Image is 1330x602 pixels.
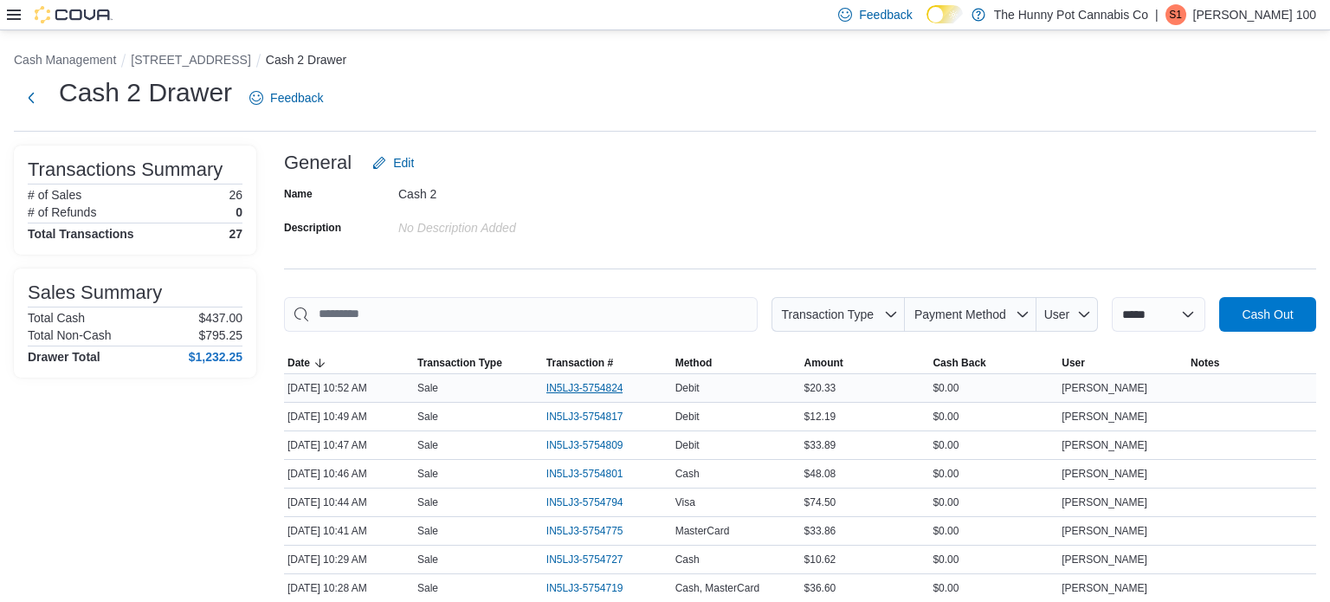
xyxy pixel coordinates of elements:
span: Feedback [859,6,912,23]
h4: Drawer Total [28,350,100,364]
span: IN5LJ3-5754809 [546,438,623,452]
button: Date [284,353,414,373]
h6: # of Sales [28,188,81,202]
button: Transaction Type [414,353,543,373]
span: IN5LJ3-5754817 [546,410,623,424]
button: [STREET_ADDRESS] [131,53,250,67]
span: [PERSON_NAME] [1062,467,1147,481]
div: [DATE] 10:52 AM [284,378,414,398]
span: $36.60 [804,581,836,595]
span: Feedback [270,89,323,107]
span: IN5LJ3-5754775 [546,524,623,538]
img: Cova [35,6,113,23]
span: $48.08 [804,467,836,481]
button: Method [672,353,801,373]
span: [PERSON_NAME] [1062,438,1147,452]
button: Cash Out [1219,297,1316,332]
button: Next [14,81,48,115]
span: [PERSON_NAME] [1062,381,1147,395]
span: Cash [675,553,700,566]
div: No Description added [398,214,630,235]
span: Cash Back [933,356,985,370]
span: $10.62 [804,553,836,566]
span: [PERSON_NAME] [1062,495,1147,509]
span: Notes [1191,356,1219,370]
div: [DATE] 10:41 AM [284,521,414,541]
button: User [1036,297,1098,332]
p: $437.00 [198,311,242,325]
span: MasterCard [675,524,730,538]
button: Edit [365,146,421,180]
span: Visa [675,495,695,509]
button: Payment Method [905,297,1036,332]
h3: Transactions Summary [28,159,223,180]
span: S1 [1169,4,1182,25]
h3: Sales Summary [28,282,162,303]
div: Cash 2 [398,180,630,201]
a: Feedback [242,81,330,115]
button: Cash Management [14,53,116,67]
span: [PERSON_NAME] [1062,410,1147,424]
button: IN5LJ3-5754809 [546,435,641,456]
div: [DATE] 10:47 AM [284,435,414,456]
h4: 27 [229,227,242,241]
span: Transaction Type [417,356,502,370]
button: Cash 2 Drawer [266,53,346,67]
p: Sale [417,410,438,424]
span: IN5LJ3-5754719 [546,581,623,595]
span: Debit [675,381,700,395]
span: User [1044,307,1070,321]
nav: An example of EuiBreadcrumbs [14,51,1316,72]
div: [DATE] 10:44 AM [284,492,414,513]
button: Notes [1187,353,1316,373]
p: Sale [417,438,438,452]
button: IN5LJ3-5754817 [546,406,641,427]
p: 0 [236,205,242,219]
span: Cash [675,467,700,481]
h4: $1,232.25 [189,350,242,364]
div: $0.00 [929,378,1058,398]
p: The Hunny Pot Cannabis Co [994,4,1148,25]
span: User [1062,356,1085,370]
div: [DATE] 10:46 AM [284,463,414,484]
h6: Total Cash [28,311,85,325]
span: Debit [675,438,700,452]
button: IN5LJ3-5754727 [546,549,641,570]
div: [DATE] 10:28 AM [284,578,414,599]
span: IN5LJ3-5754794 [546,495,623,509]
p: $795.25 [198,328,242,342]
h6: Total Non-Cash [28,328,112,342]
span: Transaction Type [781,307,874,321]
button: User [1058,353,1187,373]
p: Sale [417,524,438,538]
span: Payment Method [914,307,1006,321]
button: Transaction # [543,353,672,373]
input: This is a search bar. As you type, the results lower in the page will automatically filter. [284,297,758,332]
span: Date [287,356,310,370]
button: IN5LJ3-5754794 [546,492,641,513]
div: Sarah 100 [1165,4,1186,25]
span: IN5LJ3-5754801 [546,467,623,481]
span: Debit [675,410,700,424]
span: Method [675,356,713,370]
span: $20.33 [804,381,836,395]
p: [PERSON_NAME] 100 [1193,4,1316,25]
h3: General [284,152,352,173]
span: [PERSON_NAME] [1062,581,1147,595]
span: $12.19 [804,410,836,424]
div: $0.00 [929,549,1058,570]
button: Cash Back [929,353,1058,373]
span: [PERSON_NAME] [1062,524,1147,538]
div: $0.00 [929,406,1058,427]
div: $0.00 [929,435,1058,456]
div: $0.00 [929,492,1058,513]
span: Edit [393,154,414,172]
input: Dark Mode [926,5,963,23]
span: Dark Mode [926,23,927,24]
span: $33.86 [804,524,836,538]
span: $74.50 [804,495,836,509]
h1: Cash 2 Drawer [59,75,232,110]
label: Description [284,221,341,235]
span: Amount [804,356,843,370]
div: $0.00 [929,521,1058,541]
